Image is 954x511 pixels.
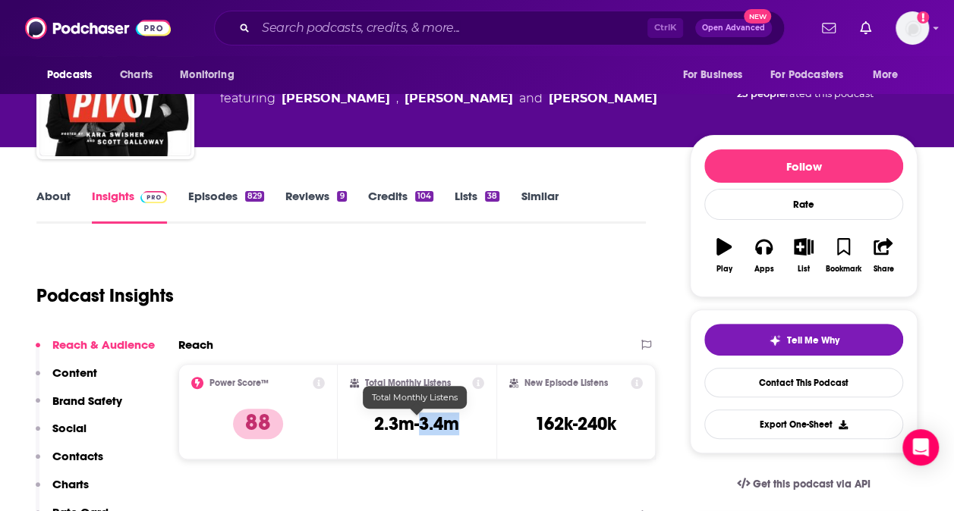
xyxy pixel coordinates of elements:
[52,477,89,491] p: Charts
[372,392,458,403] span: Total Monthly Listens
[120,64,153,86] span: Charts
[704,324,903,356] button: tell me why sparkleTell Me Why
[873,64,899,86] span: More
[702,24,765,32] span: Open Advanced
[180,64,234,86] span: Monitoring
[233,409,283,439] p: 88
[337,191,346,202] div: 9
[672,61,761,89] button: open menu
[405,89,513,108] a: Scott Galloway
[178,337,213,352] h2: Reach
[896,11,929,45] button: Show profile menu
[704,228,744,283] button: Play
[787,334,839,346] span: Tell Me Why
[716,265,732,274] div: Play
[704,368,903,397] a: Contact This Podcast
[169,61,253,89] button: open menu
[36,61,112,89] button: open menu
[52,449,103,463] p: Contacts
[823,228,863,283] button: Bookmark
[704,189,903,220] div: Rate
[704,149,903,183] button: Follow
[47,64,92,86] span: Podcasts
[415,191,433,202] div: 104
[188,189,264,224] a: Episodes829
[282,89,390,108] a: Kara Swisher
[744,9,771,24] span: New
[549,89,657,108] div: [PERSON_NAME]
[854,15,877,41] a: Show notifications dropdown
[769,334,781,346] img: tell me why sparkle
[917,11,929,24] svg: Add a profile image
[256,16,647,40] input: Search podcasts, credits, & more...
[485,191,499,202] div: 38
[209,378,269,388] h2: Power Score™
[902,429,939,466] div: Open Intercom Messenger
[36,393,122,422] button: Brand Safety
[524,378,608,388] h2: New Episode Listens
[52,393,122,408] p: Brand Safety
[36,284,174,307] h1: Podcast Insights
[873,265,893,274] div: Share
[760,61,865,89] button: open menu
[896,11,929,45] img: User Profile
[798,265,810,274] div: List
[744,228,783,283] button: Apps
[647,18,683,38] span: Ctrl K
[725,466,883,503] a: Get this podcast via API
[110,61,162,89] a: Charts
[368,189,433,224] a: Credits104
[214,11,785,45] div: Search podcasts, credits, & more...
[365,378,451,388] h2: Total Monthly Listens
[374,412,459,435] h3: 2.3m-3.4m
[754,265,774,274] div: Apps
[704,409,903,439] button: Export One-Sheet
[535,412,616,435] h3: 162k-240k
[25,14,171,42] img: Podchaser - Follow, Share and Rate Podcasts
[52,365,97,380] p: Content
[784,228,823,283] button: List
[36,365,97,393] button: Content
[140,191,167,203] img: Podchaser Pro
[36,477,89,505] button: Charts
[220,89,657,108] span: featuring
[396,89,398,108] span: ,
[682,64,742,86] span: For Business
[52,337,155,352] p: Reach & Audience
[455,189,499,224] a: Lists38
[521,189,558,224] a: Similar
[816,15,842,41] a: Show notifications dropdown
[770,64,843,86] span: For Podcasters
[753,478,871,491] span: Get this podcast via API
[519,89,543,108] span: and
[826,265,861,274] div: Bookmark
[36,421,87,449] button: Social
[896,11,929,45] span: Logged in as Morgan16
[36,449,103,477] button: Contacts
[864,228,903,283] button: Share
[92,189,167,224] a: InsightsPodchaser Pro
[52,421,87,435] p: Social
[36,337,155,365] button: Reach & Audience
[695,19,772,37] button: Open AdvancedNew
[862,61,918,89] button: open menu
[285,189,346,224] a: Reviews9
[36,189,71,224] a: About
[245,191,264,202] div: 829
